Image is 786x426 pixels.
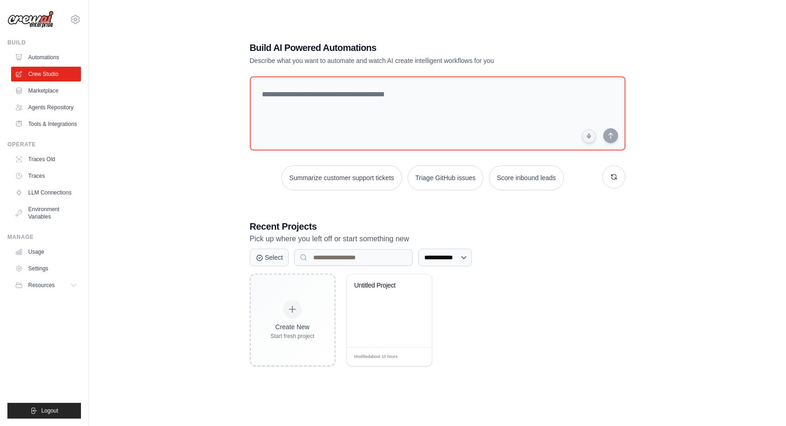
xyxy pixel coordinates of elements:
p: Describe what you want to automate and watch AI create intelligent workflows for you [250,56,561,65]
img: Logo [7,11,54,28]
button: Summarize customer support tickets [281,165,402,190]
h3: Recent Projects [250,220,625,233]
a: Automations [11,50,81,65]
a: Usage [11,244,81,259]
button: Triage GitHub issues [408,165,483,190]
a: Settings [11,261,81,276]
iframe: Chat Widget [579,54,786,426]
div: Build [7,39,81,46]
span: Edit [409,353,417,360]
span: Modified about 10 hours [354,354,398,360]
button: Resources [11,278,81,293]
div: Start fresh project [271,332,315,340]
button: Logout [7,403,81,419]
a: Tools & Integrations [11,117,81,132]
div: Create New [271,322,315,332]
a: Environment Variables [11,202,81,224]
button: Score inbound leads [489,165,564,190]
a: Agents Repository [11,100,81,115]
p: Pick up where you left off or start something new [250,233,625,245]
span: Resources [28,282,55,289]
a: Traces [11,169,81,183]
button: Select [250,249,289,266]
div: Manage [7,233,81,241]
h1: Build AI Powered Automations [250,41,561,54]
a: Marketplace [11,83,81,98]
div: Untitled Project [354,282,410,290]
span: Logout [41,407,58,414]
a: Crew Studio [11,67,81,81]
a: LLM Connections [11,185,81,200]
a: Traces Old [11,152,81,167]
div: Operate [7,141,81,148]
